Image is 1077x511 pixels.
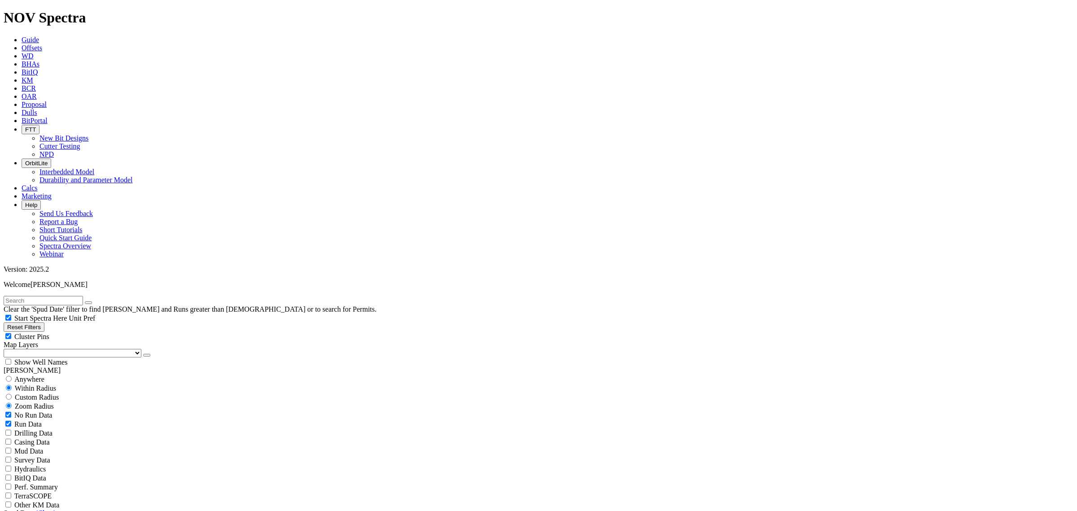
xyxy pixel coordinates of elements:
[69,314,95,322] span: Unit Pref
[4,366,1073,374] div: [PERSON_NAME]
[22,44,42,52] a: Offsets
[14,483,58,491] span: Perf. Summary
[4,500,1073,509] filter-controls-checkbox: TerraSCOPE Data
[14,474,46,482] span: BitIQ Data
[22,84,36,92] a: BCR
[22,52,34,60] a: WD
[22,109,37,116] a: Dulls
[39,242,91,250] a: Spectra Overview
[25,202,37,208] span: Help
[15,393,59,401] span: Custom Radius
[14,358,67,366] span: Show Well Names
[39,150,54,158] a: NPD
[39,142,80,150] a: Cutter Testing
[14,501,59,509] span: Other KM Data
[39,226,83,233] a: Short Tutorials
[22,36,39,44] a: Guide
[22,60,39,68] a: BHAs
[14,438,50,446] span: Casing Data
[22,76,33,84] a: KM
[31,281,88,288] span: [PERSON_NAME]
[39,210,93,217] a: Send Us Feedback
[25,160,48,167] span: OrbitLite
[14,447,43,455] span: Mud Data
[14,411,52,419] span: No Run Data
[4,9,1073,26] h1: NOV Spectra
[4,464,1073,473] filter-controls-checkbox: Hydraulics Analysis
[39,134,88,142] a: New Bit Designs
[14,333,49,340] span: Cluster Pins
[22,192,52,200] a: Marketing
[4,482,1073,491] filter-controls-checkbox: Performance Summary
[22,68,38,76] a: BitIQ
[4,281,1073,289] p: Welcome
[39,168,94,176] a: Interbedded Model
[39,250,64,258] a: Webinar
[14,456,50,464] span: Survey Data
[4,341,38,348] span: Map Layers
[15,384,56,392] span: Within Radius
[14,465,46,473] span: Hydraulics
[4,305,377,313] span: Clear the 'Spud Date' filter to find [PERSON_NAME] and Runs greater than [DEMOGRAPHIC_DATA] or to...
[5,315,11,321] input: Start Spectra Here
[25,126,36,133] span: FTT
[14,375,44,383] span: Anywhere
[14,420,42,428] span: Run Data
[22,117,48,124] a: BitPortal
[39,218,78,225] a: Report a Bug
[22,159,51,168] button: OrbitLite
[22,93,37,100] a: OAR
[14,492,52,500] span: TerraSCOPE
[22,184,38,192] a: Calcs
[22,125,39,134] button: FTT
[4,296,83,305] input: Search
[14,314,67,322] span: Start Spectra Here
[4,265,1073,273] div: Version: 2025.2
[39,234,92,242] a: Quick Start Guide
[4,322,44,332] button: Reset Filters
[4,491,1073,500] filter-controls-checkbox: TerraSCOPE Data
[39,176,133,184] a: Durability and Parameter Model
[22,200,41,210] button: Help
[15,402,54,410] span: Zoom Radius
[22,101,47,108] a: Proposal
[14,429,53,437] span: Drilling Data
